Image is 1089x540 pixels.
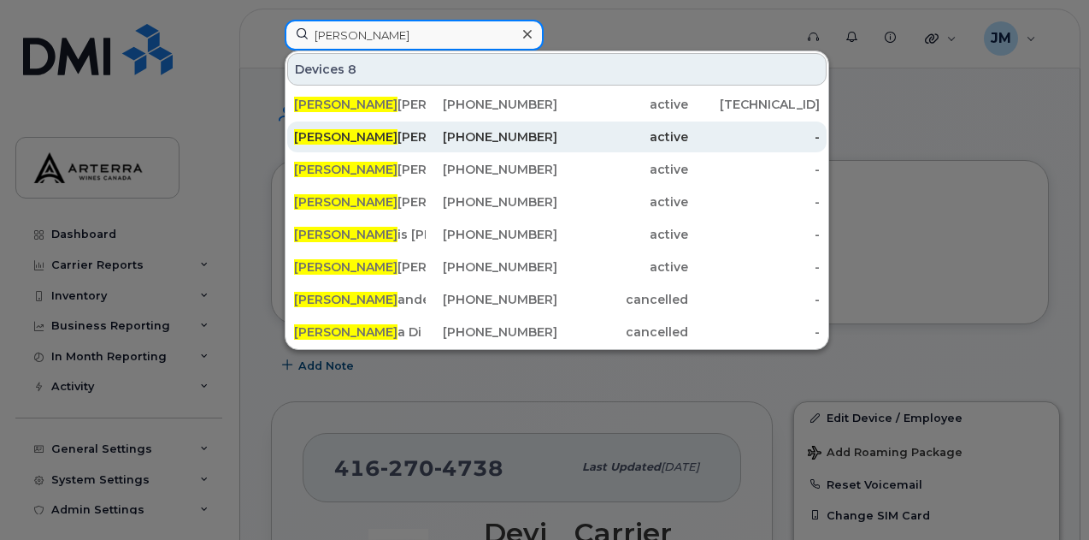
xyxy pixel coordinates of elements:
[688,258,820,276] div: -
[294,292,397,307] span: [PERSON_NAME]
[287,317,827,347] a: [PERSON_NAME]a Di Bellonia[PHONE_NUMBER]cancelled-
[294,128,426,145] div: [PERSON_NAME]
[688,193,820,211] div: -
[557,291,689,308] div: cancelled
[688,291,820,308] div: -
[287,284,827,315] a: [PERSON_NAME]ander Gatcke Ipad[PHONE_NUMBER]cancelled-
[557,96,689,113] div: active
[294,291,426,308] div: ander Gatcke Ipad
[426,258,557,276] div: [PHONE_NUMBER]
[688,226,820,243] div: -
[294,161,426,178] div: [PERSON_NAME]
[688,161,820,178] div: -
[294,323,426,341] div: a Di Bellonia
[287,252,827,282] a: [PERSON_NAME][PERSON_NAME][PHONE_NUMBER]active-
[426,128,557,145] div: [PHONE_NUMBER]
[557,258,689,276] div: active
[294,193,426,211] div: [PERSON_NAME]
[287,154,827,185] a: [PERSON_NAME][PERSON_NAME][PHONE_NUMBER]active-
[557,161,689,178] div: active
[426,323,557,341] div: [PHONE_NUMBER]
[557,193,689,211] div: active
[688,96,820,113] div: [TECHNICAL_ID]
[294,258,426,276] div: [PERSON_NAME]
[688,128,820,145] div: -
[426,161,557,178] div: [PHONE_NUMBER]
[294,259,397,275] span: [PERSON_NAME]
[294,97,397,112] span: [PERSON_NAME]
[688,323,820,341] div: -
[348,61,356,78] span: 8
[287,122,827,152] a: [PERSON_NAME][PERSON_NAME][PHONE_NUMBER]active-
[557,226,689,243] div: active
[294,162,397,177] span: [PERSON_NAME]
[426,226,557,243] div: [PHONE_NUMBER]
[557,128,689,145] div: active
[287,89,827,120] a: [PERSON_NAME][PERSON_NAME][PHONE_NUMBER]active[TECHNICAL_ID]
[294,96,426,113] div: [PERSON_NAME]
[294,194,397,210] span: [PERSON_NAME]
[287,187,827,217] a: [PERSON_NAME][PERSON_NAME][PHONE_NUMBER]active-
[426,96,557,113] div: [PHONE_NUMBER]
[294,129,397,145] span: [PERSON_NAME]
[294,324,397,340] span: [PERSON_NAME]
[426,291,557,308] div: [PHONE_NUMBER]
[294,227,397,242] span: [PERSON_NAME]
[287,219,827,250] a: [PERSON_NAME]is [PERSON_NAME][PHONE_NUMBER]active-
[557,323,689,341] div: cancelled
[426,193,557,211] div: [PHONE_NUMBER]
[294,226,426,243] div: is [PERSON_NAME]
[287,53,827,86] div: Devices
